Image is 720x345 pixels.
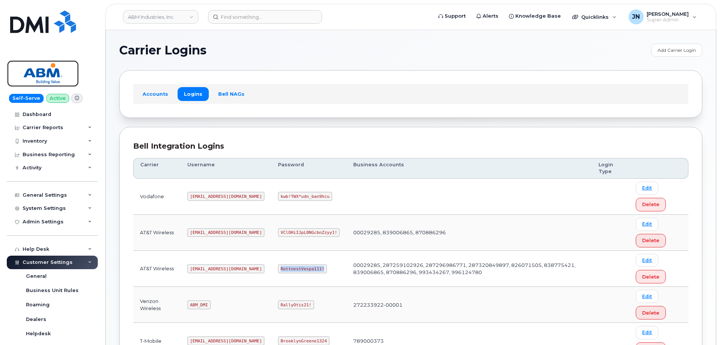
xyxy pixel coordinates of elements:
td: Verizon Wireless [133,287,181,323]
button: Delete [636,198,666,211]
td: AT&T Wireless [133,251,181,287]
th: Username [181,158,271,179]
a: Edit [636,254,658,267]
a: Logins [178,87,209,101]
td: AT&T Wireless [133,215,181,251]
td: 272233922-00001 [346,287,592,323]
td: 00029285, 839006865, 870886296 [346,215,592,251]
span: Carrier Logins [119,45,207,56]
code: kwb!TWX*udn_ban9hcu [278,192,332,201]
a: Accounts [136,87,175,101]
code: ABM_DMI [187,300,210,309]
td: 00029285, 287259102926, 287296986771, 287320849897, 826071505, 838775421, 839006865, 870886296, 9... [346,251,592,287]
button: Delete [636,270,666,283]
td: Vodafone [133,179,181,215]
span: Delete [642,309,659,316]
th: Business Accounts [346,158,592,179]
a: Edit [636,182,658,195]
a: Bell NAGs [212,87,251,101]
span: Delete [642,201,659,208]
span: Delete [642,237,659,244]
th: Password [271,158,346,179]
code: VClOHiIJpL0NGcbnZzyy1! [278,228,340,237]
th: Login Type [592,158,629,179]
span: Delete [642,273,659,280]
a: Edit [636,218,658,231]
code: [EMAIL_ADDRESS][DOMAIN_NAME] [187,228,264,237]
code: [EMAIL_ADDRESS][DOMAIN_NAME] [187,192,264,201]
a: Add Carrier Login [651,44,702,57]
code: [EMAIL_ADDRESS][DOMAIN_NAME] [187,264,264,273]
button: Delete [636,306,666,319]
code: RallyOtis21! [278,300,314,309]
a: Edit [636,326,658,339]
button: Delete [636,234,666,247]
th: Carrier [133,158,181,179]
div: Bell Integration Logins [133,141,688,152]
a: Edit [636,290,658,303]
code: RottnestVespa111! [278,264,327,273]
